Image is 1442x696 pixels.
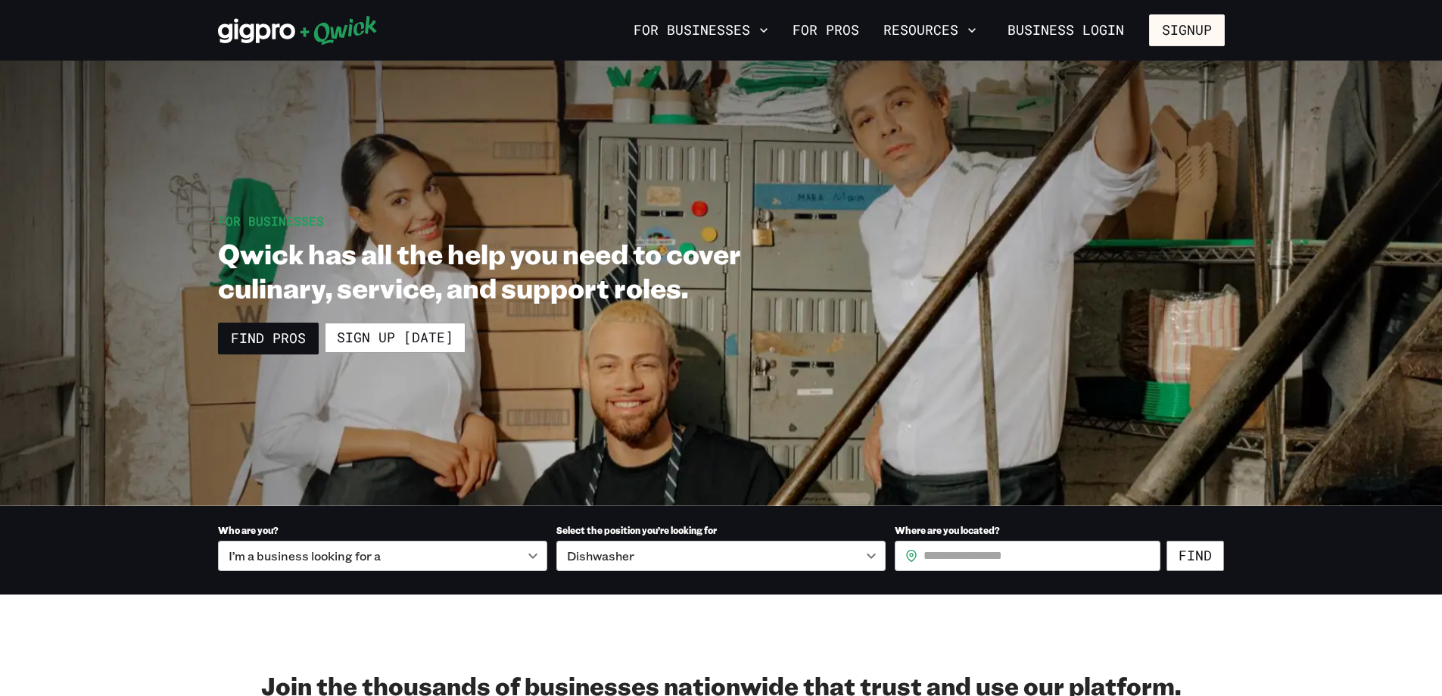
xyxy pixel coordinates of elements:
[628,17,774,43] button: For Businesses
[1149,14,1225,46] button: Signup
[1166,541,1224,571] button: Find
[556,541,886,571] div: Dishwasher
[895,524,1000,536] span: Where are you located?
[218,541,547,571] div: I’m a business looking for a
[218,213,324,229] span: For Businesses
[995,14,1137,46] a: Business Login
[786,17,865,43] a: For Pros
[325,323,466,353] a: Sign up [DATE]
[218,236,822,304] h1: Qwick has all the help you need to cover culinary, service, and support roles.
[218,524,279,536] span: Who are you?
[218,323,319,354] a: Find Pros
[877,17,983,43] button: Resources
[556,524,717,536] span: Select the position you’re looking for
